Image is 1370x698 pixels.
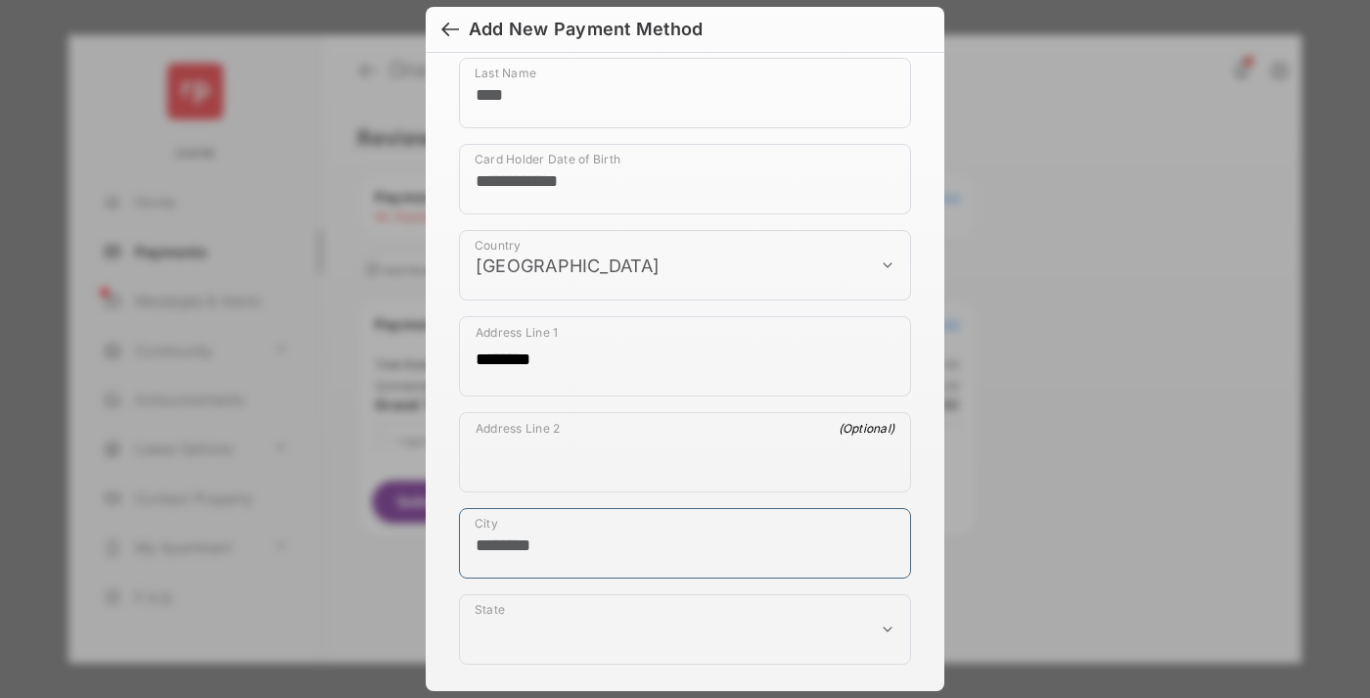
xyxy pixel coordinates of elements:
[469,19,703,40] div: Add New Payment Method
[459,594,911,665] div: payment_method_screening[postal_addresses][administrativeArea]
[459,316,911,396] div: payment_method_screening[postal_addresses][addressLine1]
[459,230,911,301] div: payment_method_screening[postal_addresses][country]
[459,412,911,492] div: payment_method_screening[postal_addresses][addressLine2]
[459,508,911,579] div: payment_method_screening[postal_addresses][locality]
